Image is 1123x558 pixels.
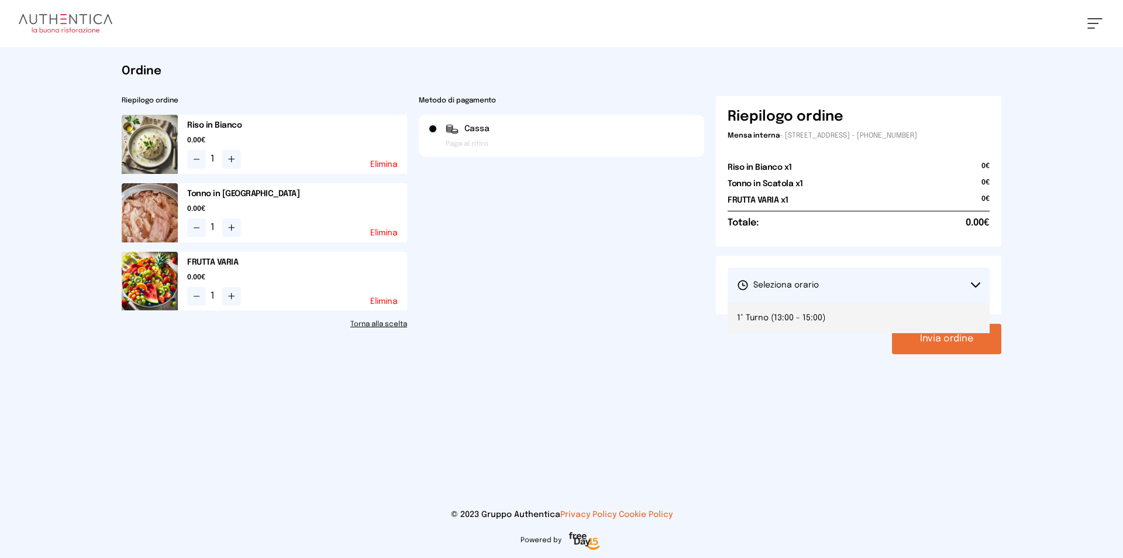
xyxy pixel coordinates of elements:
a: Cookie Policy [619,511,673,519]
button: Seleziona orario [728,268,990,303]
img: logo-freeday.3e08031.png [566,530,603,553]
span: 1° Turno (13:00 - 15:00) [737,312,825,324]
span: Seleziona orario [737,279,819,291]
a: Privacy Policy [560,511,616,519]
button: Invia ordine [892,324,1001,354]
p: © 2023 Gruppo Authentica [19,509,1104,521]
span: Powered by [521,536,561,545]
